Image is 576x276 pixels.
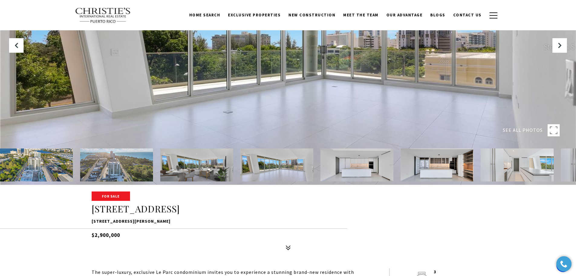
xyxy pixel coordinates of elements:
[449,9,486,21] a: Contact Us
[92,218,485,225] p: [STREET_ADDRESS][PERSON_NAME]
[9,38,24,53] button: Previous Slide
[552,38,567,53] button: Next Slide
[339,9,382,21] a: Meet the Team
[288,12,335,18] span: New Construction
[224,9,285,21] a: Exclusive Properties
[228,12,281,18] span: Exclusive Properties
[426,9,449,21] a: Blogs
[481,148,554,181] img: 540 AVE DE LA CONSTITUCIÓN #502
[160,148,233,181] img: 540 AVE DE LA CONSTITUCIÓN #502
[321,148,393,181] img: 540 AVE DE LA CONSTITUCIÓN #502
[486,7,501,24] button: button
[503,126,543,134] span: SEE ALL PHOTOS
[92,228,485,239] h5: $2,900,000
[240,148,313,181] img: 540 AVE DE LA CONSTITUCIÓN #502
[80,148,153,181] img: 540 AVE DE LA CONSTITUCIÓN #502
[401,148,473,181] img: 540 AVE DE LA CONSTITUCIÓN #502
[185,9,224,21] a: Home Search
[92,203,485,215] h1: [STREET_ADDRESS]
[285,9,339,21] a: New Construction
[453,12,482,18] span: Contact Us
[386,12,423,18] span: Our Advantage
[75,8,131,23] img: Christie's International Real Estate text transparent background
[430,12,445,18] span: Blogs
[382,9,427,21] a: Our Advantage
